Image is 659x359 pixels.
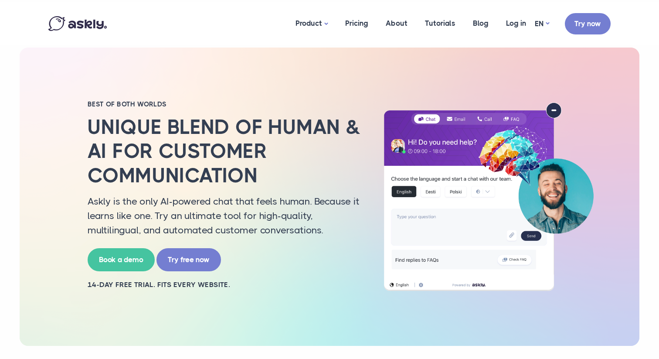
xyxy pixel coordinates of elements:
a: Tutorials [416,2,464,44]
a: Pricing [336,2,377,44]
img: Askly [48,16,107,31]
a: Blog [464,2,497,44]
h2: 14-day free trial. Fits every website. [88,280,362,290]
a: Log in [497,2,535,44]
h2: Unique blend of human & AI for customer communication [88,115,362,188]
a: EN [535,17,549,30]
a: Book a demo [88,248,155,271]
img: AI multilingual chat [375,103,602,291]
p: Askly is the only AI-powered chat that feels human. Because it learns like one. Try an ultimate t... [88,194,362,237]
a: About [377,2,416,44]
a: Product [287,2,336,45]
h2: BEST OF BOTH WORLDS [88,100,362,109]
a: Try free now [156,248,221,271]
a: Try now [565,13,611,34]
